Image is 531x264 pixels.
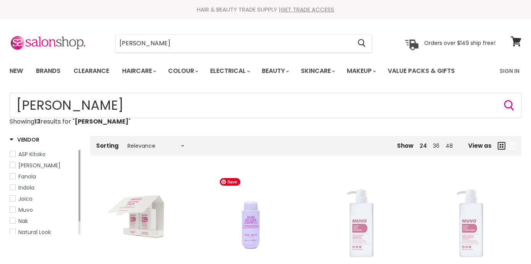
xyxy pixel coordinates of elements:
img: Muvo Ultra Rose Conditioner [427,174,514,261]
img: Nak Signature Rose Blonde Shampoo [216,174,285,261]
span: Muvo [18,206,33,214]
span: View as [468,142,492,149]
p: Orders over $149 ship free! [424,40,495,46]
span: Nak [18,217,28,225]
a: Skincare [295,63,340,79]
a: Joico [10,195,77,203]
a: 24 [420,142,427,150]
a: New [4,63,29,79]
a: Muvo Ultra Rose Petite Pair [98,174,185,261]
strong: [PERSON_NAME] [75,117,129,126]
a: Nak [10,217,77,225]
a: Makeup [341,63,381,79]
h3: Vendor [10,136,39,144]
a: Clearance [68,63,115,79]
a: ASP Kitoko [10,150,77,158]
span: Natural Look [18,228,51,236]
button: Search [503,99,515,112]
a: Nak Signature Rose Blonde Shampoo [207,174,294,261]
a: Beauty [256,63,294,79]
a: Value Packs & Gifts [382,63,461,79]
a: Fanola [10,172,77,181]
img: Muvo Ultra Rose Petite Pair [106,183,175,252]
a: Sign In [495,63,524,79]
a: Natural Look [10,228,77,236]
input: Search [116,35,351,52]
a: De Lorenzo [10,161,77,170]
a: Muvo [10,206,77,214]
span: Indola [18,184,34,191]
a: 36 [433,142,440,150]
a: GET TRADE ACCESS [281,5,334,13]
a: Indola [10,183,77,192]
span: Save [220,178,240,186]
a: Brands [30,63,66,79]
button: Search [351,35,372,52]
span: [PERSON_NAME] [18,162,60,169]
input: Search [10,93,521,118]
img: Muvo Ultra Rose Shampoo [317,174,404,261]
a: Colour [162,63,203,79]
form: Product [10,93,521,118]
label: Sorting [96,142,119,149]
strong: 13 [34,117,41,126]
span: ASP Kitoko [18,150,46,158]
a: Haircare [116,63,161,79]
span: Fanola [18,173,36,180]
span: Show [397,142,413,150]
form: Product [115,34,372,53]
a: 48 [446,142,453,150]
ul: Main menu [4,60,478,82]
p: Showing results for " " [10,118,521,125]
a: Electrical [204,63,255,79]
span: Joico [18,195,33,203]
